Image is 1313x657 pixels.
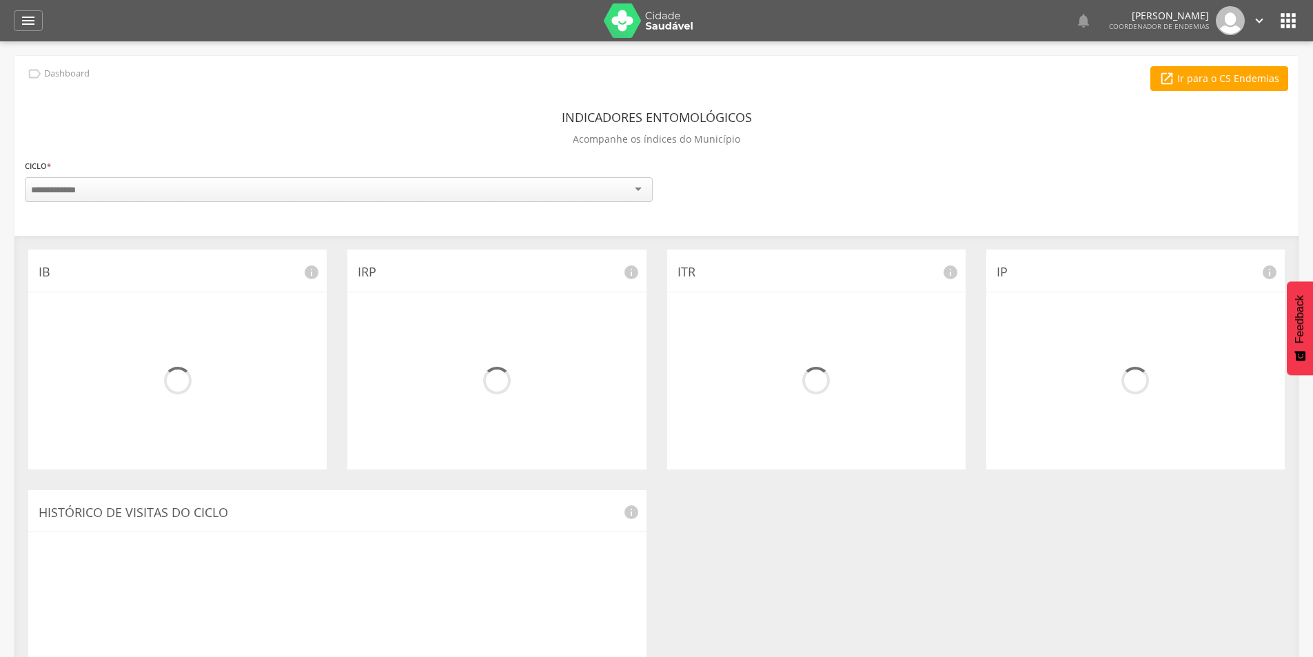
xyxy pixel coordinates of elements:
[1109,21,1209,31] span: Coordenador de Endemias
[14,10,43,31] a: 
[27,66,42,81] i: 
[1075,6,1092,35] a: 
[678,263,955,281] p: ITR
[39,263,316,281] p: IB
[562,105,752,130] header: Indicadores Entomológicos
[1150,66,1288,91] a: Ir para o CS Endemias
[44,68,90,79] p: Dashboard
[573,130,740,149] p: Acompanhe os índices do Município
[1277,10,1299,32] i: 
[1075,12,1092,29] i: 
[1109,11,1209,21] p: [PERSON_NAME]
[20,12,37,29] i: 
[39,504,636,522] p: Histórico de Visitas do Ciclo
[942,264,959,281] i: info
[1159,71,1174,86] i: 
[303,264,320,281] i: info
[358,263,635,281] p: IRP
[1261,264,1278,281] i: info
[25,159,51,174] label: Ciclo
[997,263,1274,281] p: IP
[623,264,640,281] i: info
[1252,13,1267,28] i: 
[1294,295,1306,343] span: Feedback
[1287,281,1313,375] button: Feedback - Mostrar pesquisa
[1252,6,1267,35] a: 
[623,504,640,520] i: info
